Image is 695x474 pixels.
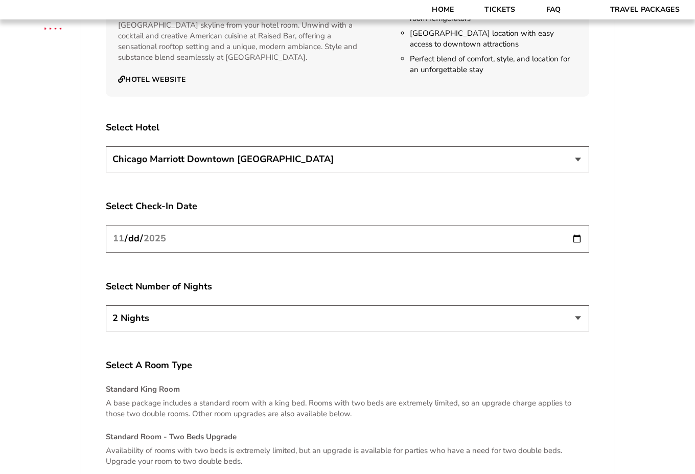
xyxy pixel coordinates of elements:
label: Select A Room Type [106,359,589,372]
h4: Standard King Room [106,384,589,395]
label: Select Hotel [106,121,589,134]
a: Hotel Website [118,75,186,84]
label: Select Check-In Date [106,200,589,213]
img: CBS Sports Thanksgiving Classic [31,5,75,50]
li: Perfect blend of comfort, style, and location for an unforgettable stay [410,54,577,75]
p: Availability of rooms with two beds is extremely limited, but an upgrade is available for parties... [106,445,589,467]
h4: Standard Room - Two Beds Upgrade [106,432,589,442]
label: Select Number of Nights [106,280,589,293]
p: A base package includes a standard room with a king bed. Rooms with two beds are extremely limite... [106,398,589,419]
li: [GEOGRAPHIC_DATA] location with easy access to downtown attractions [410,28,577,50]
